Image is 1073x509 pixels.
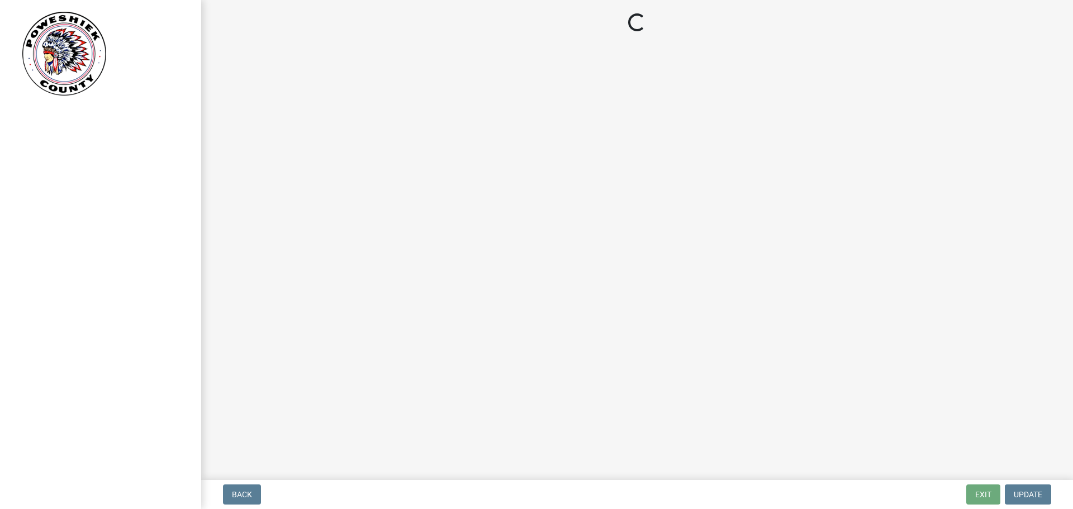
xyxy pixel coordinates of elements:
[232,490,252,499] span: Back
[966,484,1000,505] button: Exit
[1014,490,1042,499] span: Update
[1005,484,1051,505] button: Update
[22,12,106,96] img: Poweshiek County, IA
[223,484,261,505] button: Back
